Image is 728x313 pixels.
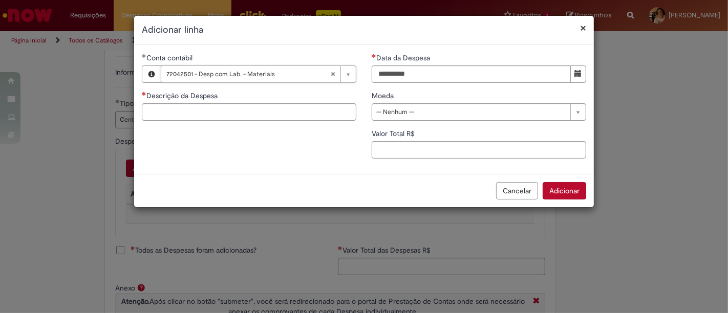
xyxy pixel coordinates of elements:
span: Valor Total R$ [372,129,417,138]
input: Valor Total R$ [372,141,586,159]
input: Data da Despesa [372,65,571,83]
button: Mostrar calendário para Data da Despesa [570,65,586,83]
input: Descrição da Despesa [142,103,356,121]
button: Cancelar [496,182,538,199]
span: Necessários [142,92,146,96]
span: 72042501 - Desp com Lab. - Materiais [166,66,330,82]
span: -- Nenhum -- [376,104,565,120]
button: Adicionar [543,182,586,199]
span: Descrição da Despesa [146,91,220,100]
span: Necessários - Conta contábil [146,53,195,62]
button: Conta contábil, Visualizar este registro 72042501 - Desp com Lab. - Materiais [142,66,161,82]
abbr: Limpar campo Conta contábil [325,66,340,82]
span: Necessários [372,54,376,58]
span: Obrigatório Preenchido [142,54,146,58]
a: 72042501 - Desp com Lab. - MateriaisLimpar campo Conta contábil [161,66,356,82]
h2: Adicionar linha [142,24,586,37]
button: Fechar modal [580,23,586,33]
span: Moeda [372,91,396,100]
span: Data da Despesa [376,53,432,62]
